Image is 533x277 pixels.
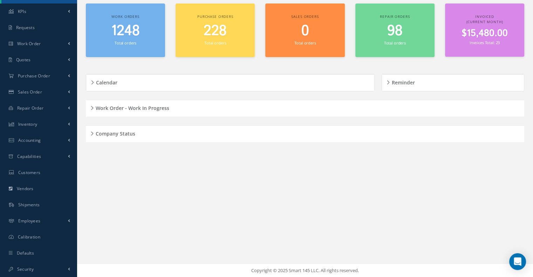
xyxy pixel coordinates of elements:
span: (Current Month) [466,19,503,24]
span: KPIs [18,8,26,14]
span: Security [17,266,34,272]
span: Vendors [17,186,34,192]
span: Quotes [16,57,31,63]
small: Total orders [294,40,316,46]
span: Repair Order [17,105,44,111]
span: Calibration [18,234,40,240]
a: Purchase orders 228 Total orders [176,4,255,57]
a: Invoiced (Current Month) $15,480.00 Invoices Total: 23 [445,4,524,57]
span: Sales orders [291,14,319,19]
span: 98 [387,21,403,41]
span: $15,480.00 [462,27,508,40]
div: Open Intercom Messenger [509,253,526,270]
h5: Calendar [94,77,117,86]
span: Customers [18,169,41,175]
span: Purchase orders [197,14,233,19]
small: Total orders [115,40,136,46]
span: 228 [204,21,227,41]
span: 1248 [111,21,140,41]
a: Sales orders 0 Total orders [265,4,344,57]
small: Invoices Total: 23 [470,40,500,45]
h5: Company Status [94,129,135,137]
span: Purchase Order [18,73,50,79]
small: Total orders [384,40,406,46]
span: Accounting [18,137,41,143]
span: Shipments [18,202,40,208]
span: Sales Order [18,89,42,95]
span: Capabilities [17,153,41,159]
span: Repair orders [380,14,410,19]
span: 0 [301,21,309,41]
a: Repair orders 98 Total orders [355,4,435,57]
span: Defaults [17,250,34,256]
h5: Reminder [390,77,415,86]
a: Work orders 1248 Total orders [86,4,165,57]
div: Copyright © 2025 Smart 145 LLC. All rights reserved. [84,267,526,274]
span: Invoiced [475,14,494,19]
span: Work orders [111,14,139,19]
span: Inventory [18,121,37,127]
span: Requests [16,25,35,30]
small: Total orders [204,40,226,46]
span: Work Order [17,41,41,47]
h5: Work Order - Work In Progress [94,103,169,111]
span: Employees [18,218,41,224]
